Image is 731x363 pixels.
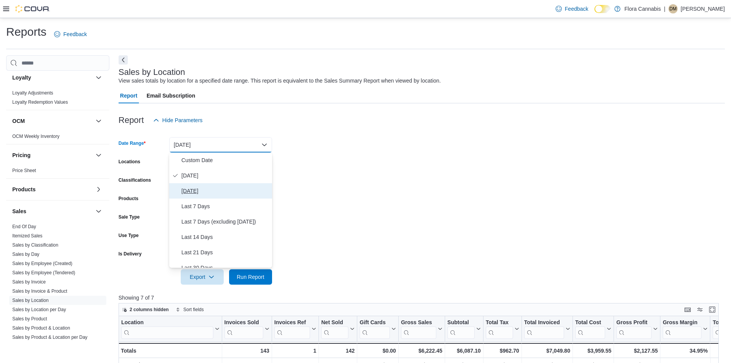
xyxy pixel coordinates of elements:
[224,319,269,339] button: Invoices Sold
[401,319,436,327] div: Gross Sales
[121,319,213,327] div: Location
[94,73,103,82] button: Loyalty
[12,99,68,105] span: Loyalty Redemption Values
[182,248,269,257] span: Last 21 Days
[12,233,43,239] span: Itemized Sales
[360,319,390,327] div: Gift Cards
[6,132,109,144] div: OCM
[229,269,272,285] button: Run Report
[15,5,50,13] img: Cova
[224,319,263,327] div: Invoices Sold
[12,151,30,159] h3: Pricing
[12,207,26,215] h3: Sales
[6,24,46,40] h1: Reports
[683,305,692,314] button: Keyboard shortcuts
[663,319,701,339] div: Gross Margin
[681,4,725,13] p: [PERSON_NAME]
[12,74,92,81] button: Loyalty
[524,346,570,355] div: $7,049.80
[6,222,109,354] div: Sales
[182,217,269,226] span: Last 7 Days (excluding [DATE])
[6,88,109,110] div: Loyalty
[663,346,708,355] div: 34.95%
[360,346,396,355] div: $0.00
[12,325,70,331] span: Sales by Product & Location
[12,325,70,331] a: Sales by Product & Location
[130,307,169,313] span: 2 columns hidden
[169,137,272,152] button: [DATE]
[12,307,66,312] a: Sales by Location per Day
[119,116,144,125] h3: Report
[12,270,75,276] span: Sales by Employee (Tendered)
[616,319,652,327] div: Gross Profit
[12,270,75,275] a: Sales by Employee (Tendered)
[119,159,140,165] label: Locations
[119,196,139,202] label: Products
[575,346,611,355] div: $3,959.55
[224,319,263,339] div: Invoices Sold
[12,90,53,96] a: Loyalty Adjustments
[524,319,564,339] div: Total Invoiced
[12,288,67,294] span: Sales by Invoice & Product
[575,319,605,339] div: Total Cost
[594,5,611,13] input: Dark Mode
[553,1,591,17] a: Feedback
[120,88,137,103] span: Report
[12,279,46,285] span: Sales by Invoice
[565,5,588,13] span: Feedback
[663,319,701,327] div: Gross Margin
[12,307,66,313] span: Sales by Location per Day
[321,319,348,327] div: Net Sold
[12,117,92,125] button: OCM
[182,171,269,180] span: [DATE]
[12,279,46,285] a: Sales by Invoice
[185,269,219,285] span: Export
[616,319,658,339] button: Gross Profit
[401,319,436,339] div: Gross Sales
[401,319,442,339] button: Gross Sales
[401,346,442,355] div: $6,222.45
[12,151,92,159] button: Pricing
[624,4,661,13] p: Flora Cannabis
[274,319,310,327] div: Invoices Ref
[321,319,355,339] button: Net Sold
[119,214,140,220] label: Sale Type
[447,346,481,355] div: $6,087.10
[119,140,146,146] label: Date Range
[12,117,25,125] h3: OCM
[182,263,269,272] span: Last 30 Days
[668,4,678,13] div: Delaney Matthews
[12,224,36,230] span: End Of Day
[162,116,203,124] span: Hide Parameters
[121,346,219,355] div: Totals
[150,113,206,128] button: Hide Parameters
[6,166,109,178] div: Pricing
[12,133,59,139] span: OCM Weekly Inventory
[119,232,139,239] label: Use Type
[486,319,513,327] div: Total Tax
[182,156,269,165] span: Custom Date
[274,346,316,355] div: 1
[119,251,142,257] label: Is Delivery
[94,185,103,194] button: Products
[94,151,103,160] button: Pricing
[173,305,207,314] button: Sort fields
[12,134,59,139] a: OCM Weekly Inventory
[147,88,195,103] span: Email Subscription
[12,260,73,267] span: Sales by Employee (Created)
[708,305,717,314] button: Enter fullscreen
[12,242,58,248] a: Sales by Classification
[486,319,519,339] button: Total Tax
[12,186,92,193] button: Products
[181,269,224,285] button: Export
[524,319,570,339] button: Total Invoiced
[321,319,348,339] div: Net Sold
[486,346,519,355] div: $962.70
[695,305,705,314] button: Display options
[224,346,269,355] div: 143
[12,186,36,193] h3: Products
[183,307,204,313] span: Sort fields
[524,319,564,327] div: Total Invoiced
